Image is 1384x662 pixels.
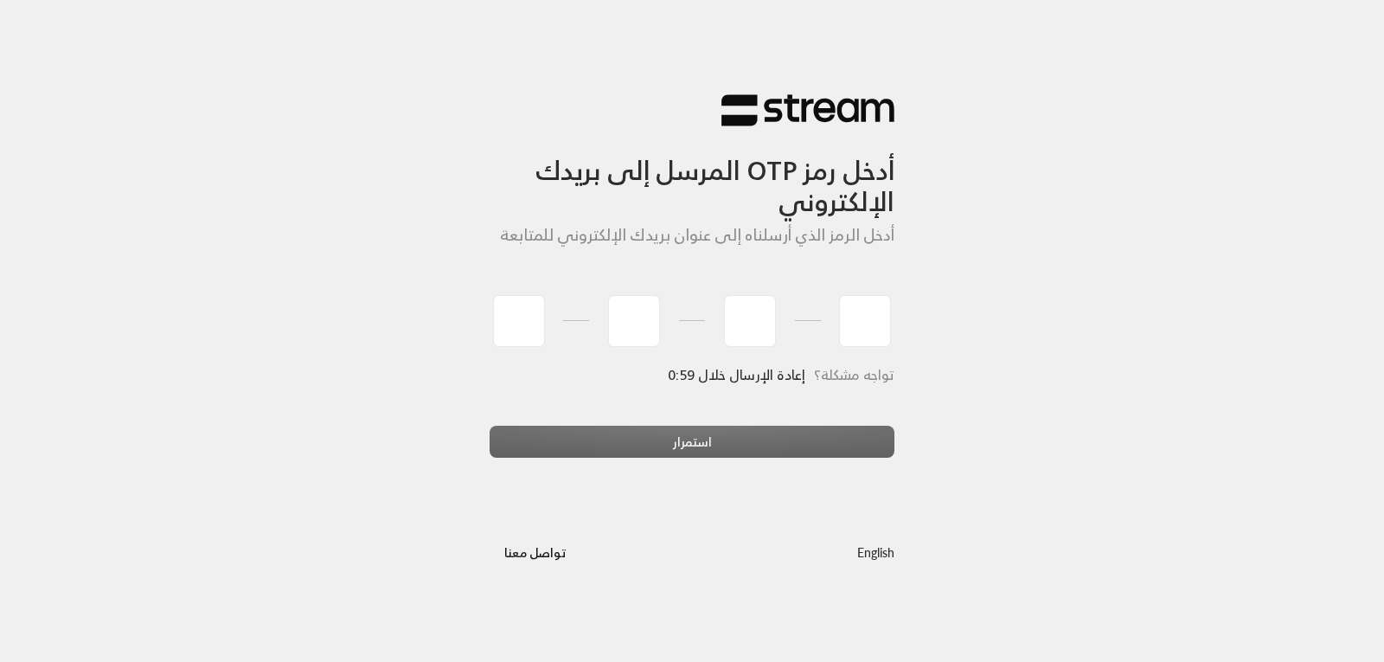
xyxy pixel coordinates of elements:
img: Stream Logo [721,93,894,127]
h5: أدخل الرمز الذي أرسلناه إلى عنوان بريدك الإلكتروني للمتابعة [490,226,894,245]
span: تواجه مشكلة؟ [814,363,894,387]
a: تواصل معنا [490,542,580,563]
a: English [857,537,894,569]
span: إعادة الإرسال خلال 0:59 [669,363,805,387]
h3: أدخل رمز OTP المرسل إلى بريدك الإلكتروني [490,127,894,218]
button: تواصل معنا [490,537,580,569]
